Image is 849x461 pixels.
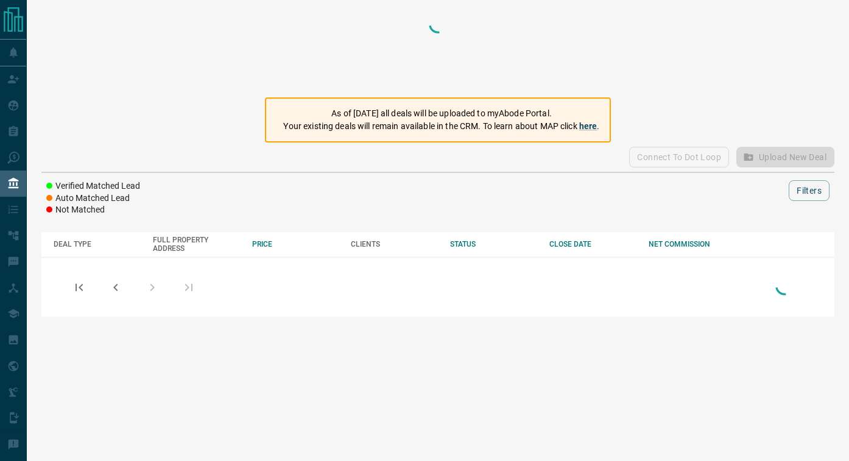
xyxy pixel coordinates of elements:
li: Not Matched [46,204,140,216]
li: Verified Matched Lead [46,180,140,192]
div: DEAL TYPE [54,240,141,248]
a: here [579,121,597,131]
div: Loading [426,12,450,85]
li: Auto Matched Lead [46,192,140,205]
div: CLOSE DATE [549,240,636,248]
p: Your existing deals will remain available in the CRM. To learn about MAP click . [283,120,599,133]
button: Filters [789,180,830,201]
div: Loading [772,274,797,300]
div: STATUS [450,240,537,248]
div: PRICE [252,240,339,248]
p: As of [DATE] all deals will be uploaded to myAbode Portal. [283,107,599,120]
div: FULL PROPERTY ADDRESS [153,236,240,253]
div: NET COMMISSION [649,240,736,248]
div: CLIENTS [351,240,438,248]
